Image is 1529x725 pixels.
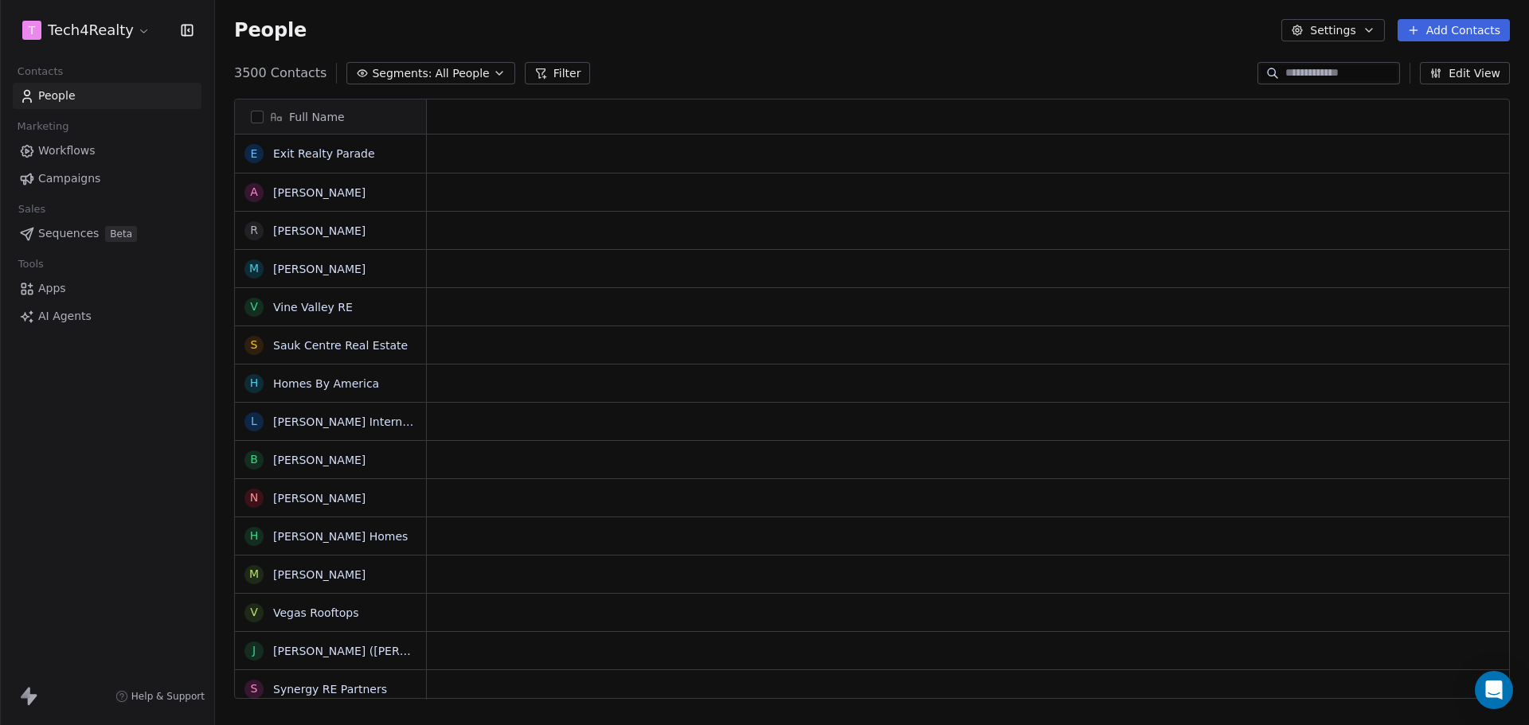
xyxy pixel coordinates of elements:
span: Sales [11,197,53,221]
span: AI Agents [38,308,92,325]
a: [PERSON_NAME] [273,454,366,466]
a: [PERSON_NAME] [273,263,366,275]
a: Synergy RE Partners [273,683,387,696]
div: Open Intercom Messenger [1475,671,1513,709]
span: People [234,18,307,42]
button: Edit View [1420,62,1510,84]
div: M [249,260,259,277]
button: Settings [1281,19,1384,41]
span: Contacts [10,60,70,84]
a: [PERSON_NAME] [273,568,366,581]
a: [PERSON_NAME] [273,224,366,237]
button: Add Contacts [1398,19,1510,41]
div: S [251,680,258,697]
a: [PERSON_NAME] [273,492,366,505]
a: Vegas Rooftops [273,606,358,619]
button: Filter [525,62,591,84]
span: Tools [11,252,50,276]
div: R [250,222,258,239]
div: B [250,451,258,468]
div: J [252,642,256,659]
a: Campaigns [13,166,201,192]
div: S [251,337,258,353]
div: M [249,566,259,583]
a: SequencesBeta [13,220,201,247]
a: [PERSON_NAME] Homes [273,530,408,543]
span: T [29,22,36,38]
a: Homes By America [273,377,379,390]
span: Apps [38,280,66,297]
div: grid [235,134,427,700]
a: [PERSON_NAME] [273,186,366,199]
div: V [250,298,258,315]
button: TTech4Realty [19,17,154,44]
span: People [38,88,76,104]
a: AI Agents [13,303,201,329]
span: Marketing [10,115,76,138]
div: L [251,413,257,430]
a: [PERSON_NAME] International Realty [273,415,479,428]
span: Sequences [38,225,99,242]
span: Campaigns [38,170,100,187]
span: Beta [105,226,137,242]
a: Workflows [13,138,201,164]
a: [PERSON_NAME] ([PERSON_NAME] Homes) [273,645,513,657]
span: Full Name [289,109,345,125]
span: Tech4Realty [48,20,134,41]
a: Help & Support [115,690,205,703]
span: 3500 Contacts [234,64,327,83]
span: Workflows [38,142,96,159]
div: N [250,489,258,506]
div: H [250,375,259,392]
div: H [250,528,259,544]
span: Help & Support [131,690,205,703]
a: Sauk Centre Real Estate [273,339,408,352]
a: Vine Valley RE [273,301,353,314]
div: A [250,184,258,201]
a: Apps [13,275,201,302]
a: Exit Realty Parade [273,147,375,160]
a: People [13,83,201,109]
div: E [251,146,258,162]
span: All People [435,65,489,82]
span: Segments: [372,65,432,82]
div: V [250,604,258,621]
div: Full Name [235,99,426,134]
